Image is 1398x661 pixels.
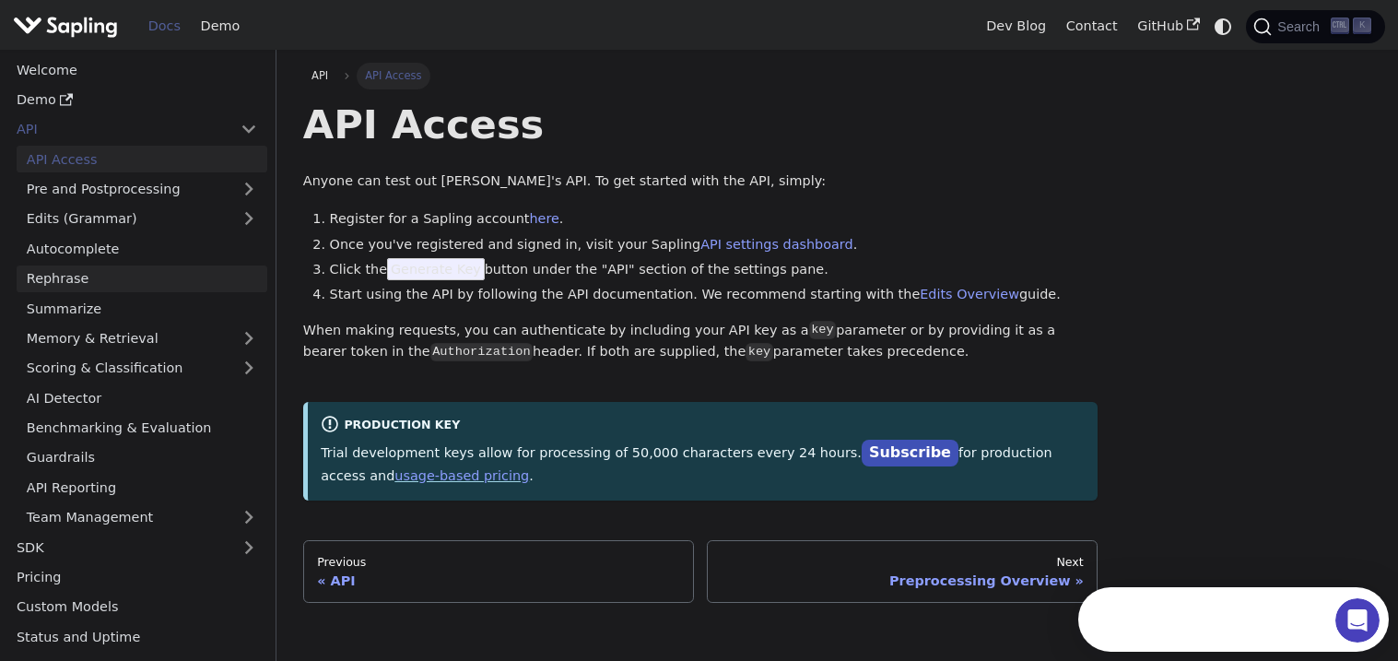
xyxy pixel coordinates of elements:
[17,206,267,232] a: Edits (Grammar)
[317,555,679,570] div: Previous
[330,234,1098,256] li: Once you've registered and signed in, visit your Sapling .
[387,258,485,280] span: Generate Key
[311,69,328,82] span: API
[303,540,1098,603] nav: Docs pages
[6,534,230,561] a: SDK
[1210,13,1237,40] button: Switch between dark and light mode (currently system mode)
[862,440,958,466] a: Subscribe
[19,30,276,50] div: The team will reply as soon as they can
[6,594,267,620] a: Custom Models
[330,259,1098,281] li: Click the button under the "API" section of the settings pane.
[430,343,533,361] code: Authorization
[17,504,267,531] a: Team Management
[394,468,529,483] a: usage-based pricing
[1246,10,1384,43] button: Search (Ctrl+K)
[19,16,276,30] div: Need help?
[700,237,852,252] a: API settings dashboard
[6,56,267,83] a: Welcome
[1353,18,1371,34] kbd: K
[17,474,267,501] a: API Reporting
[17,444,267,471] a: Guardrails
[230,534,267,561] button: Expand sidebar category 'SDK'
[17,384,267,411] a: AI Detector
[6,564,267,591] a: Pricing
[191,12,250,41] a: Demo
[17,235,267,262] a: Autocomplete
[746,343,772,361] code: key
[303,171,1098,193] p: Anyone can test out [PERSON_NAME]'s API. To get started with the API, simply:
[13,13,124,40] a: Sapling.ai
[303,63,1098,89] nav: Breadcrumbs
[6,623,267,650] a: Status and Uptime
[321,441,1085,487] p: Trial development keys allow for processing of 50,000 characters every 24 hours. for production a...
[230,116,267,143] button: Collapse sidebar category 'API'
[317,572,679,589] div: API
[17,415,267,442] a: Benchmarking & Evaluation
[13,13,118,40] img: Sapling.ai
[722,572,1084,589] div: Preprocessing Overview
[920,287,1019,301] a: Edits Overview
[138,12,191,41] a: Docs
[17,355,267,382] a: Scoring & Classification
[330,284,1098,306] li: Start using the API by following the API documentation. We recommend starting with the guide.
[529,211,558,226] a: here
[303,540,694,603] a: PreviousAPI
[303,100,1098,149] h1: API Access
[357,63,430,89] span: API Access
[303,320,1098,364] p: When making requests, you can authenticate by including your API key as a parameter or by providi...
[722,555,1084,570] div: Next
[17,266,267,292] a: Rephrase
[809,321,836,339] code: key
[321,415,1085,437] div: Production Key
[17,325,267,352] a: Memory & Retrieval
[1335,598,1380,643] iframe: Intercom live chat
[330,208,1098,230] li: Register for a Sapling account .
[1127,12,1209,41] a: GitHub
[303,63,337,89] a: API
[6,116,230,143] a: API
[1078,587,1389,652] iframe: Intercom live chat discovery launcher
[1272,19,1331,34] span: Search
[6,87,267,113] a: Demo
[707,540,1098,603] a: NextPreprocessing Overview
[1056,12,1128,41] a: Contact
[17,176,267,203] a: Pre and Postprocessing
[7,7,330,58] div: Open Intercom Messenger
[17,146,267,172] a: API Access
[976,12,1055,41] a: Dev Blog
[17,295,267,322] a: Summarize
